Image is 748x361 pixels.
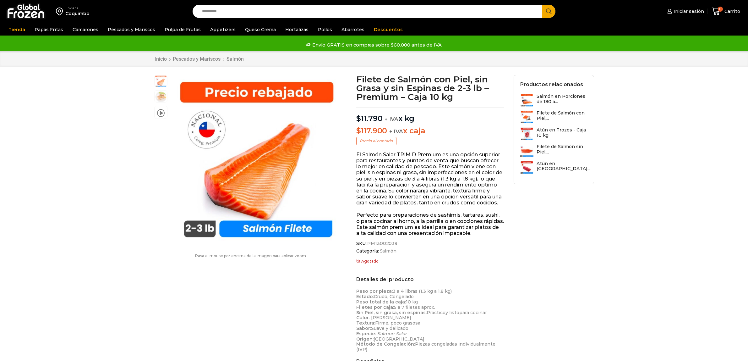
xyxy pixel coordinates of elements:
p: El Salmón Salar TRIM D Premium es una opción superior para restaurantes y puntos de venta que bus... [356,152,504,206]
p: Perfecto para preparaciones de sashimis, tartares, sushi, o para cocinar al horno, a la parrilla ... [356,212,504,236]
span: cinar [476,310,487,315]
div: Coquimbo [65,10,90,17]
a: Iniciar sesión [666,5,704,18]
span: + IVA [385,116,398,122]
strong: Estado: [356,294,374,299]
div: Enviar a [65,6,90,10]
a: 0 Carrito [710,4,742,19]
strong: Filetes por caja: [356,304,394,310]
span: Categoría: [356,248,504,254]
a: Camarones [69,24,101,36]
a: Atún en Trozos - Caja 10 kg [520,127,587,141]
span: Práctic [427,310,443,315]
a: Pescados y Mariscos [105,24,158,36]
span: PM13002039 [366,241,397,246]
h2: Detalles del producto [356,276,504,282]
span: para c [459,310,473,315]
a: Filete de Salmón sin Piel,... [520,144,587,158]
p: x kg [356,108,504,123]
a: Pollos [315,24,335,36]
p: Agotado [356,259,504,264]
a: Papas Fritas [31,24,66,36]
span: o [443,310,445,315]
span: Carrito [723,8,740,14]
strong: Peso total de la caja: [356,299,406,305]
span: o [456,310,459,315]
h3: Filete de Salmón sin Piel,... [537,144,587,155]
a: Salmón [226,56,244,62]
bdi: 117.900 [356,126,387,135]
strong: Método de Congelación: [356,341,415,347]
strong: Origen: [356,336,374,342]
strong: Color [356,315,369,320]
a: Queso Crema [242,24,279,36]
span: y list [445,310,456,315]
p: x caja [356,126,504,136]
div: 1 / 3 [171,75,343,247]
button: Search button [542,5,555,18]
p: Pasa el mouse por encima de la imagen para aplicar zoom [154,254,347,258]
bdi: 11.790 [356,114,382,123]
a: Salmón [379,248,396,254]
a: Abarrotes [338,24,368,36]
p: Precio al contado [356,137,396,145]
span: $ [356,126,361,135]
img: filete salmon 2-3 lb [171,75,343,247]
h2: Productos relacionados [520,81,583,87]
a: Tienda [5,24,28,36]
a: Pulpa de Frutas [161,24,204,36]
strong: Sabor: [356,325,371,331]
span: o [473,310,476,315]
span: Iniciar sesión [672,8,704,14]
h3: Atún en Trozos - Caja 10 kg [537,127,587,138]
h3: Filete de Salmón con Piel,... [537,110,587,121]
span: $ [356,114,361,123]
span: plato-salmon [155,91,167,103]
h3: Atún en [GEOGRAPHIC_DATA]... [537,161,590,172]
a: Atún en [GEOGRAPHIC_DATA]... [520,161,590,175]
img: address-field-icon.svg [56,6,65,17]
span: 0 [718,7,723,12]
h1: Filete de Salmón con Piel, sin Grasa y sin Espinas de 2-3 lb – Premium – Caja 10 kg [356,75,504,101]
nav: Breadcrumb [154,56,244,62]
strong: Especie: [356,331,376,336]
p: 3 a 4 libras (1.3 kg a 1.8 kg) Crudo, Congelado 10 kg 5 a 7 filetes aprox. : [PERSON_NAME] Firme,... [356,289,504,352]
strong: Sin Piel, sin grasa, sin espinas: [356,310,427,315]
h3: Salmón en Porciones de 180 a... [537,94,587,104]
a: Salmón en Porciones de 180 a... [520,94,587,107]
span: filete salmon 2-3 lb [155,75,167,88]
strong: Textura: [356,320,375,326]
a: Descuentos [371,24,406,36]
span: + IVA [389,128,403,135]
a: Appetizers [207,24,239,36]
a: Hortalizas [282,24,312,36]
strong: Peso por pieza: [356,288,393,294]
em: Salmon Salar [377,331,407,336]
a: Pescados y Mariscos [172,56,221,62]
a: Filete de Salmón con Piel,... [520,110,587,124]
span: SKU: [356,241,504,246]
a: Inicio [154,56,167,62]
